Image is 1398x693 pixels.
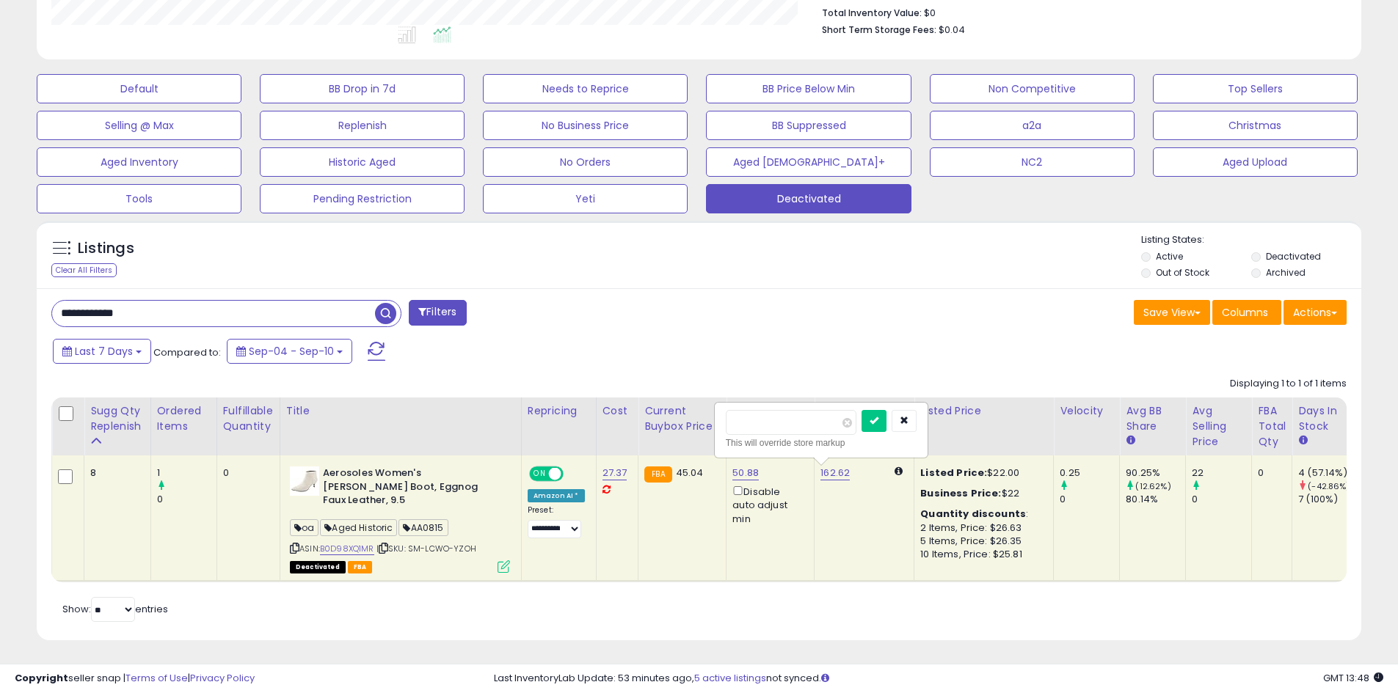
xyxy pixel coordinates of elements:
button: Save View [1134,300,1210,325]
button: Historic Aged [260,147,465,177]
div: 0.25 [1060,466,1119,480]
span: AA0815 [398,519,448,536]
button: Christmas [1153,111,1358,140]
div: Title [286,403,515,419]
img: 31OCH9hVVeL._SL40_.jpg [290,466,319,496]
a: 162.62 [820,466,850,480]
a: 50.88 [732,466,759,480]
p: Listing States: [1141,233,1361,247]
div: 4 (57.14%) [1298,466,1358,480]
div: Displaying 1 to 1 of 1 items [1230,377,1347,391]
div: Velocity [1060,403,1113,419]
span: Compared to: [153,345,221,359]
div: Avg BB Share [1126,403,1179,434]
span: Columns [1222,305,1268,320]
label: Active [1156,250,1183,263]
div: 22 [1192,466,1251,480]
button: Deactivated [706,184,911,213]
div: 0 [223,466,269,480]
span: $0.04 [939,23,965,37]
div: Fulfillable Quantity [223,403,274,434]
button: Tools [37,184,241,213]
a: B0D98XQ1MR [320,543,374,555]
div: This will override store markup [726,436,917,450]
button: Filters [409,300,466,326]
div: 0 [1192,493,1251,506]
small: Avg BB Share. [1126,434,1135,447]
a: Privacy Policy [190,671,255,685]
div: Preset: [528,505,585,538]
div: : [920,507,1042,521]
b: Aerosoles Women's [PERSON_NAME] Boot, Eggnog Faux Leather, 9.5 [323,466,501,511]
div: seller snap | | [15,672,255,686]
div: Cost [602,403,633,419]
a: Terms of Use [125,671,188,685]
button: Top Sellers [1153,74,1358,103]
button: Selling @ Max [37,111,241,140]
button: BB Price Below Min [706,74,911,103]
div: Clear All Filters [51,263,117,277]
div: 5 Items, Price: $26.35 [920,535,1042,548]
button: Columns [1212,300,1281,325]
span: oa [290,519,318,536]
span: Last 7 Days [75,344,133,359]
div: Avg Selling Price [1192,403,1245,450]
span: 2025-09-18 13:48 GMT [1323,671,1383,685]
span: FBA [348,561,373,573]
span: | SKU: SM-LCWO-YZOH [376,543,476,554]
div: 2 Items, Price: $26.63 [920,521,1042,535]
span: ON [531,468,549,480]
div: Last InventoryLab Update: 53 minutes ago, not synced. [494,672,1383,686]
div: 7 (100%) [1298,493,1358,506]
div: Current Buybox Price [644,403,720,434]
div: Repricing [528,403,590,419]
button: Aged Upload [1153,147,1358,177]
div: FBA Total Qty [1258,403,1286,450]
div: Amazon AI * [528,489,585,502]
div: $22 [920,487,1042,500]
small: (12.62%) [1135,480,1171,492]
button: No Orders [483,147,688,177]
button: NC2 [930,147,1135,177]
label: Out of Stock [1156,266,1209,279]
button: Pending Restriction [260,184,465,213]
span: Show: entries [62,602,168,616]
small: Days In Stock. [1298,434,1307,447]
div: Disable auto adjust min [732,483,803,526]
div: 10 Items, Price: $25.81 [920,548,1042,561]
label: Deactivated [1266,250,1321,263]
b: Quantity discounts [920,507,1026,521]
label: Archived [1266,266,1306,279]
button: Replenish [260,111,465,140]
span: OFF [561,468,585,480]
div: 0 [157,493,216,506]
button: a2a [930,111,1135,140]
h5: Listings [78,238,134,259]
div: Sugg Qty Replenish [90,403,145,434]
div: 0 [1060,493,1119,506]
button: Needs to Reprice [483,74,688,103]
button: Non Competitive [930,74,1135,103]
span: Aged Historic [320,519,397,536]
th: Please note that this number is a calculation based on your required days of coverage and your ve... [84,397,151,455]
strong: Copyright [15,671,68,685]
button: Last 7 Days [53,339,151,364]
button: Sep-04 - Sep-10 [227,339,352,364]
button: Actions [1284,300,1347,325]
button: Aged [DEMOGRAPHIC_DATA]+ [706,147,911,177]
span: 45.04 [676,466,704,480]
div: 1 [157,466,216,480]
div: 80.14% [1126,493,1185,506]
button: Default [37,74,241,103]
small: FBA [644,466,671,483]
div: ASIN: [290,466,510,571]
button: BB Drop in 7d [260,74,465,103]
b: Business Price: [920,486,1001,500]
a: 5 active listings [694,671,766,685]
span: Sep-04 - Sep-10 [249,344,334,359]
b: Short Term Storage Fees: [822,23,936,36]
button: BB Suppressed [706,111,911,140]
button: No Business Price [483,111,688,140]
div: 8 [90,466,139,480]
b: Listed Price: [920,466,987,480]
